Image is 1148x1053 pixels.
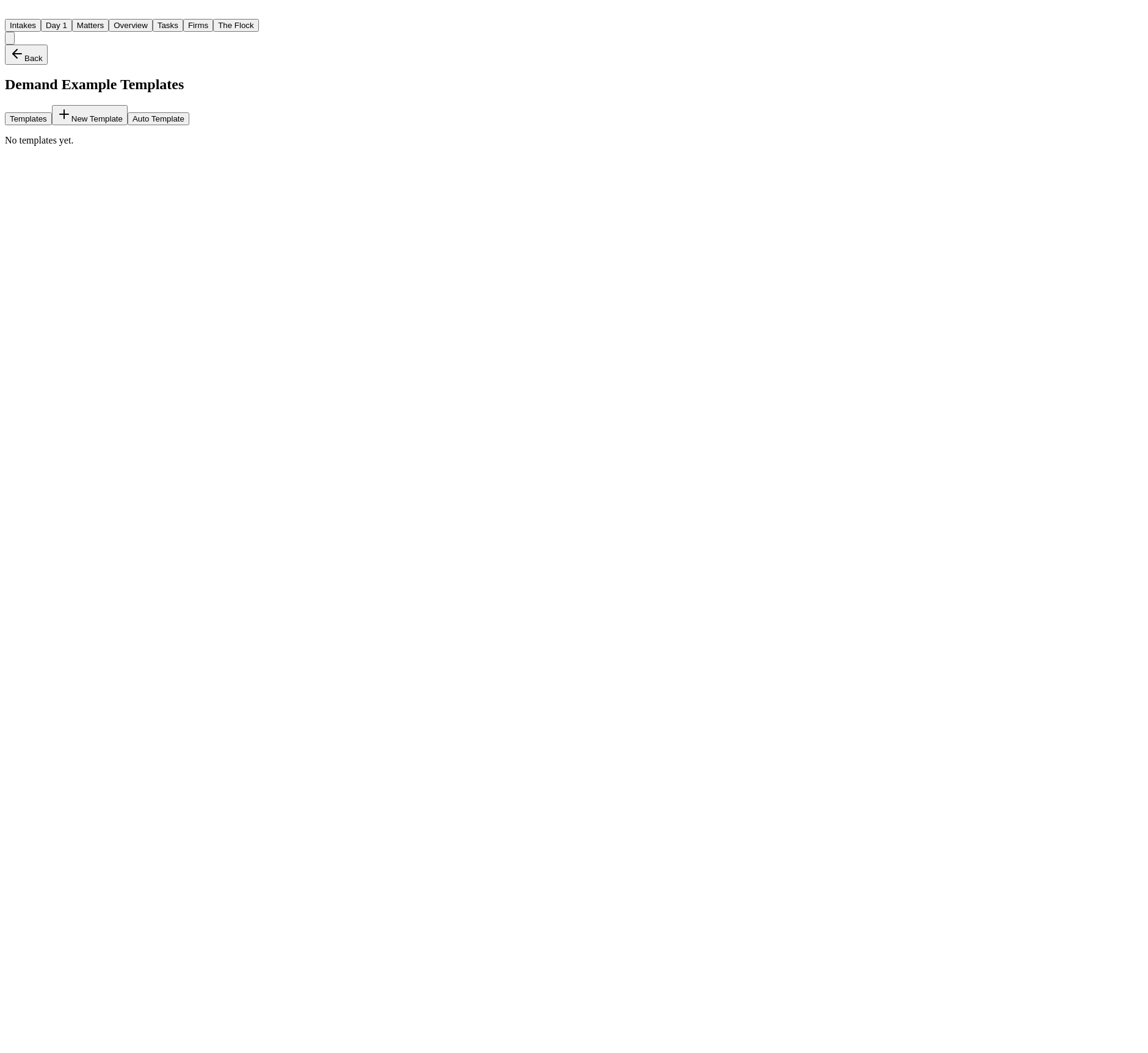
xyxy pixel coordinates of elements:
a: Firms [183,20,213,30]
button: Matters [72,19,109,32]
img: Finch Logo [5,5,20,16]
a: Tasks [153,20,183,30]
button: Overview [109,19,153,32]
button: Tasks [153,19,183,32]
button: Auto Template [128,112,189,125]
h2: Demand Example Templates [5,76,259,93]
button: Intakes [5,19,41,32]
a: Home [5,8,20,18]
a: Matters [72,20,109,30]
button: Templates [5,112,52,125]
button: Firms [183,19,213,32]
button: New Template [52,105,128,125]
a: Day 1 [41,20,72,30]
a: The Flock [213,20,259,30]
a: Intakes [5,20,41,30]
a: Overview [109,20,153,30]
button: The Flock [213,19,259,32]
button: Day 1 [41,19,72,32]
button: Back [5,45,48,65]
p: No templates yet. [5,135,259,146]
